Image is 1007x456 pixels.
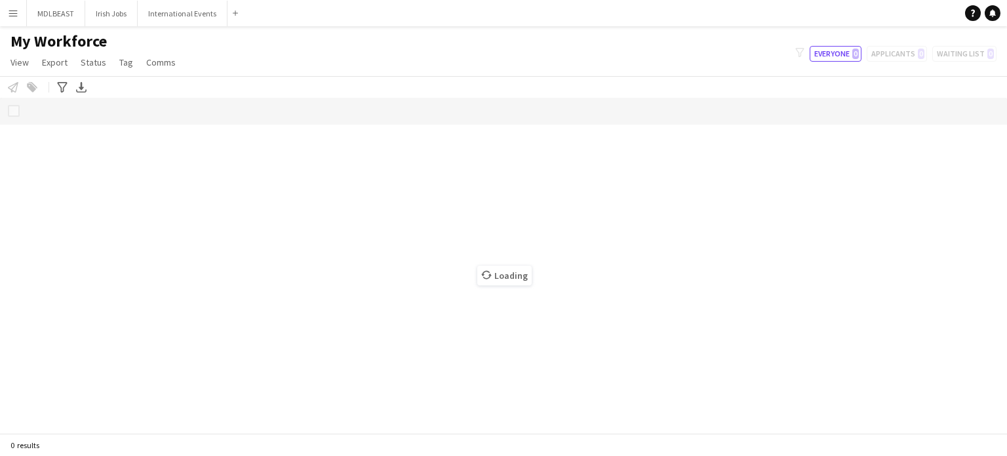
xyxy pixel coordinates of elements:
span: 0 [852,49,859,59]
span: My Workforce [10,31,107,51]
app-action-btn: Advanced filters [54,79,70,95]
app-action-btn: Export XLSX [73,79,89,95]
button: Irish Jobs [85,1,138,26]
a: Tag [114,54,138,71]
a: Export [37,54,73,71]
span: Loading [477,266,532,285]
span: View [10,56,29,68]
a: Status [75,54,111,71]
span: Tag [119,56,133,68]
button: MDLBEAST [27,1,85,26]
span: Comms [146,56,176,68]
span: Export [42,56,68,68]
button: Everyone0 [810,46,861,62]
button: International Events [138,1,227,26]
a: View [5,54,34,71]
a: Comms [141,54,181,71]
span: Status [81,56,106,68]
